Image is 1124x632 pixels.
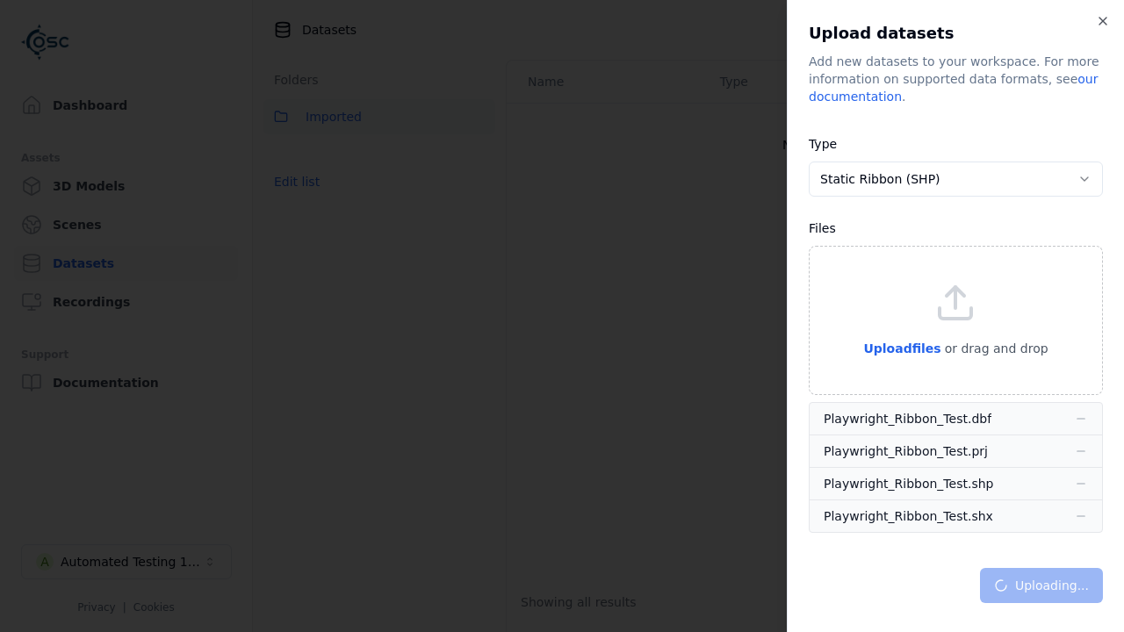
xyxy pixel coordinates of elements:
[863,341,940,355] span: Upload files
[941,338,1048,359] p: or drag and drop
[824,410,991,427] div: Playwright_Ribbon_Test.dbf
[824,475,993,492] div: Playwright_Ribbon_Test.shp
[809,137,837,151] label: Type
[809,53,1103,105] div: Add new datasets to your workspace. For more information on supported data formats, see .
[809,21,1103,46] h2: Upload datasets
[809,221,836,235] label: Files
[824,442,988,460] div: Playwright_Ribbon_Test.prj
[824,507,993,525] div: Playwright_Ribbon_Test.shx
